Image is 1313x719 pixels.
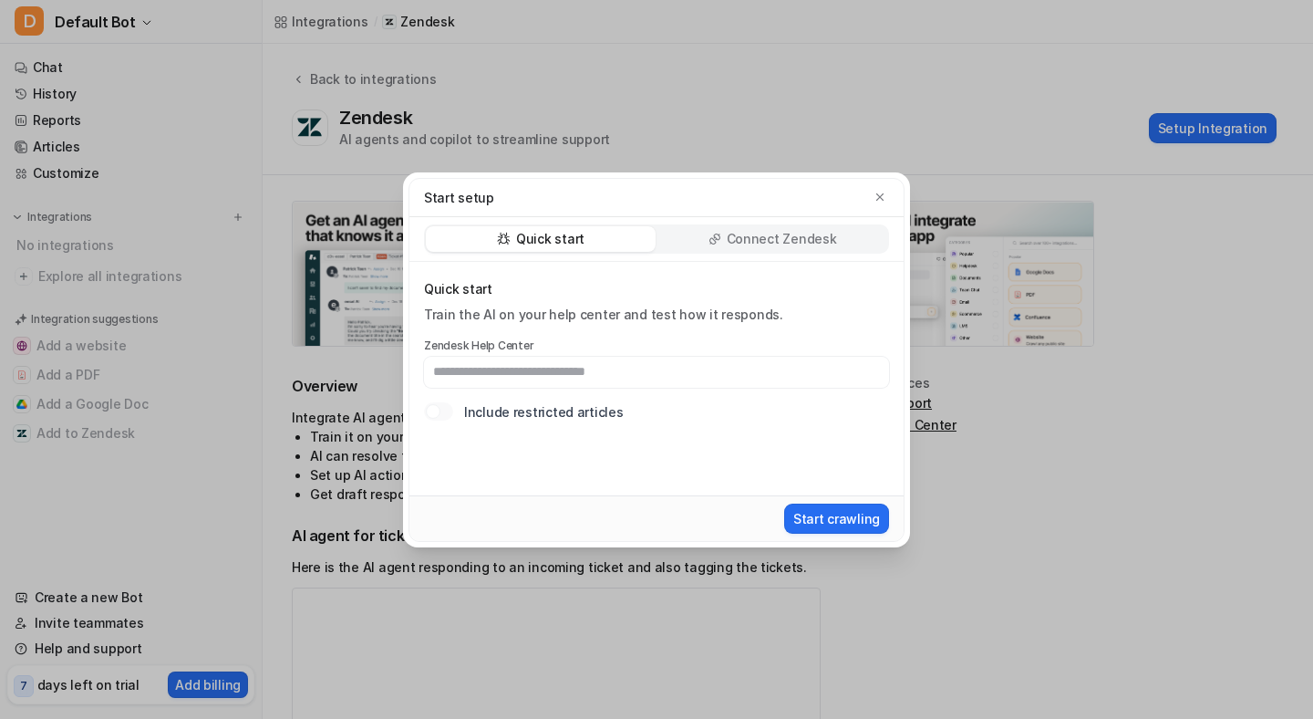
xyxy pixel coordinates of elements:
[424,306,889,324] div: Train the AI on your help center and test how it responds.
[727,230,837,248] p: Connect Zendesk
[464,402,623,422] label: Include restricted articles
[784,504,889,534] button: Start crawling
[424,339,889,353] label: Zendesk Help Center
[424,188,494,207] p: Start setup
[516,230,584,248] p: Quick start
[424,280,889,298] p: Quick start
